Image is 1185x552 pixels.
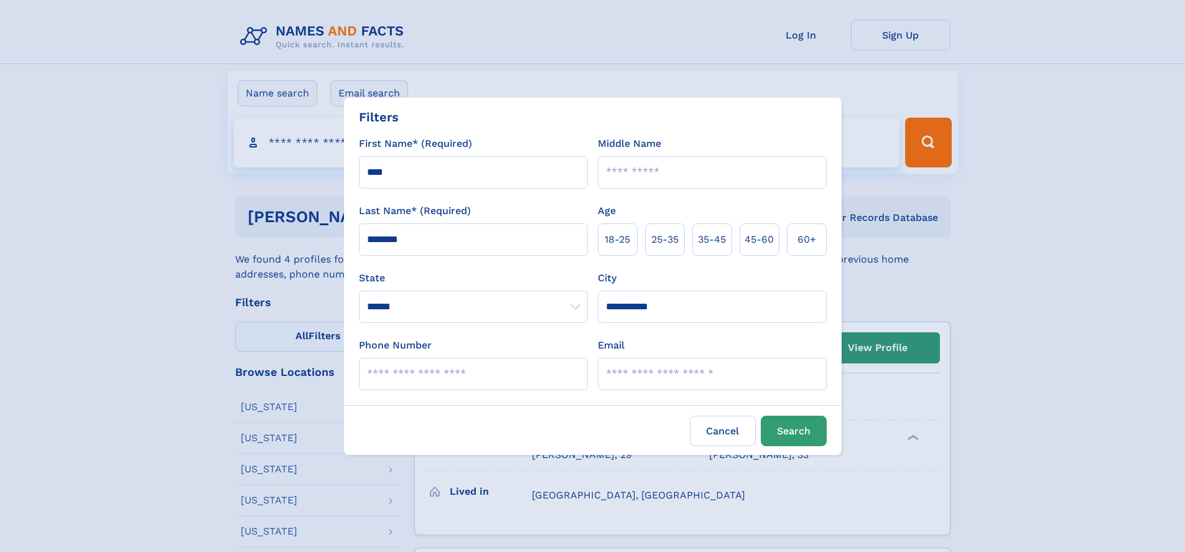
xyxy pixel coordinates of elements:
span: 35‑45 [698,232,726,247]
label: Last Name* (Required) [359,203,471,218]
button: Search [761,416,827,446]
label: Cancel [690,416,756,446]
span: 18‑25 [605,232,630,247]
span: 25‑35 [651,232,679,247]
span: 45‑60 [745,232,774,247]
div: Filters [359,108,399,126]
label: Email [598,338,625,353]
label: Middle Name [598,136,661,151]
label: State [359,271,588,286]
label: City [598,271,616,286]
label: Phone Number [359,338,432,353]
label: Age [598,203,616,218]
label: First Name* (Required) [359,136,472,151]
span: 60+ [797,232,816,247]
